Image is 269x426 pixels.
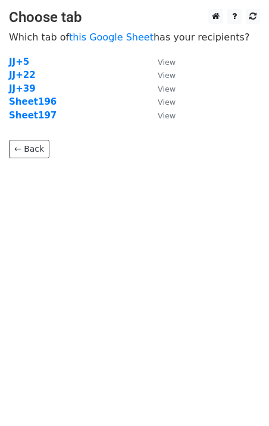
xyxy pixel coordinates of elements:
small: View [158,71,176,80]
small: View [158,98,176,106]
a: this Google Sheet [69,32,154,43]
a: JJ+5 [9,57,29,67]
a: JJ+22 [9,70,36,80]
small: View [158,84,176,93]
h3: Choose tab [9,9,260,26]
a: JJ+39 [9,83,36,94]
a: ← Back [9,140,49,158]
a: Sheet196 [9,96,57,107]
a: View [146,57,176,67]
a: View [146,70,176,80]
a: View [146,110,176,121]
a: Sheet197 [9,110,57,121]
small: View [158,111,176,120]
small: View [158,58,176,67]
a: View [146,83,176,94]
a: View [146,96,176,107]
p: Which tab of has your recipients? [9,31,260,43]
